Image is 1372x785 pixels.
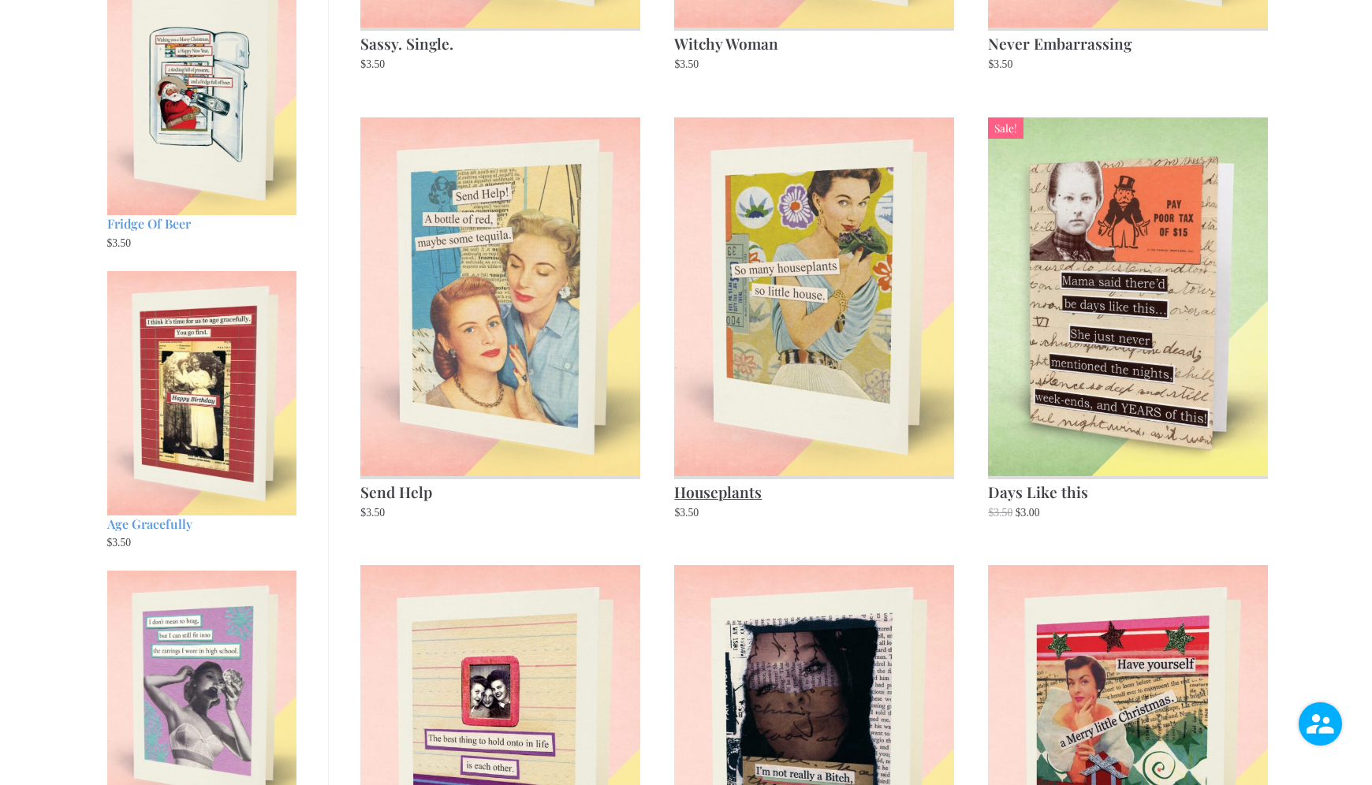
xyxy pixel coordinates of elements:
img: user.png [1299,702,1342,746]
span: $ [988,58,994,70]
h2: Houseplants [674,476,953,504]
bdi: 3.50 [674,507,699,519]
bdi: 3.00 [1016,507,1040,519]
span: $ [107,537,113,549]
img: Days Like this [988,117,1267,476]
bdi: 3.50 [988,507,1012,519]
h2: Witchy Woman [674,28,953,56]
img: Cover image of greeting card, "Houseplants" [674,117,953,476]
bdi: 3.50 [674,58,699,70]
img: Age Gracefully [107,271,297,515]
bdi: 3.50 [360,58,385,70]
h2: Never Embarrassing [988,28,1267,56]
span: Sale! [988,117,1023,140]
bdi: 3.50 [360,507,385,519]
h2: Sassy. Single. [360,28,639,56]
span: Fridge Of Beer [107,215,191,232]
bdi: 3.50 [988,58,1012,70]
a: Houseplants $3.50 [674,117,953,523]
span: Age Gracefully [107,515,192,532]
h2: Days Like this [988,476,1267,504]
span: $ [1016,507,1021,519]
img: Cover image of greeting card, "Send Help" [360,117,639,476]
a: Send Help $3.50 [360,117,639,523]
a: Age Gracefully [107,271,297,533]
span: $ [674,507,680,519]
span: $ [107,237,113,249]
span: $ [360,507,366,519]
span: $ [988,507,994,519]
a: Sale! Days Like this [988,117,1267,523]
bdi: 3.50 [107,237,132,249]
span: $ [674,58,680,70]
bdi: 3.50 [107,537,132,549]
h2: Send Help [360,476,639,504]
span: $ [360,58,366,70]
